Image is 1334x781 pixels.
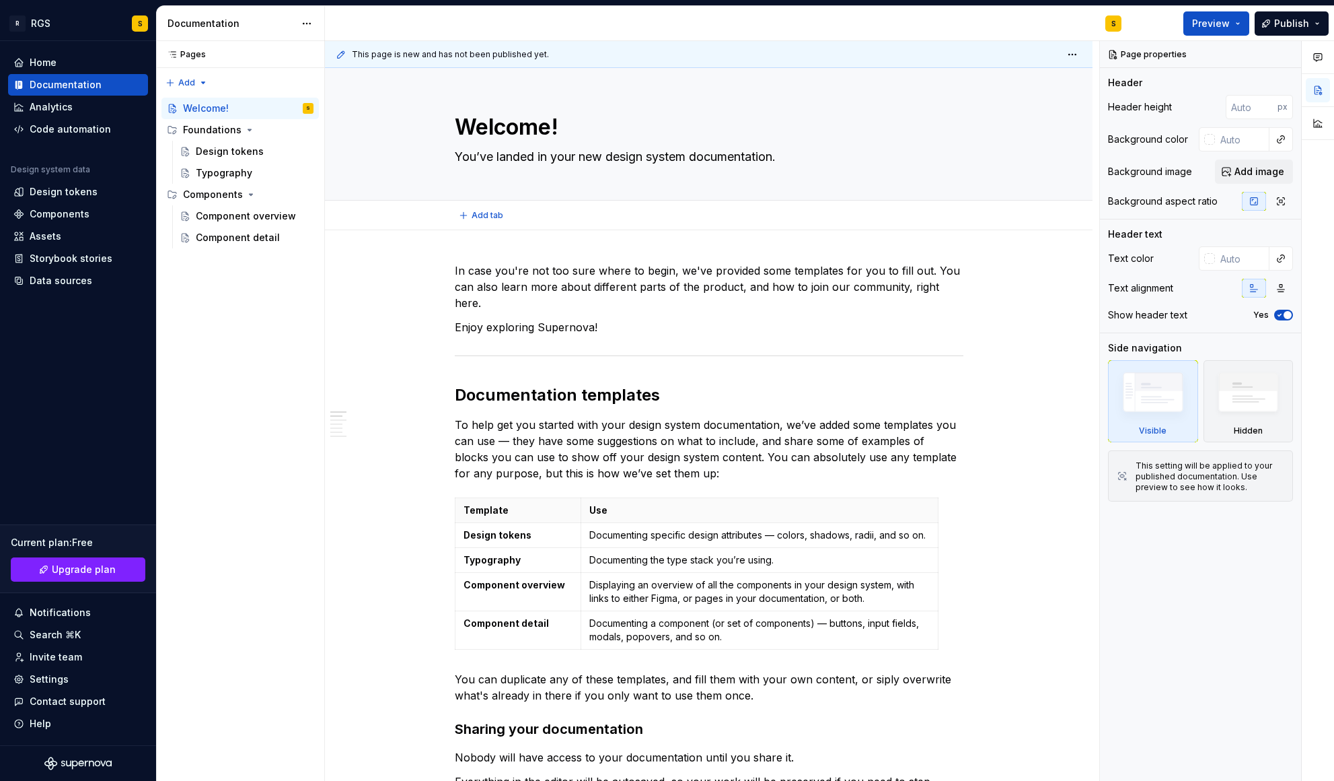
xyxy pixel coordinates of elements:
a: Settings [8,669,148,690]
div: Header text [1108,228,1162,241]
div: RGS [31,17,50,30]
a: Assets [8,226,148,247]
div: Pages [161,49,206,60]
div: Background color [1108,133,1188,146]
div: Analytics [30,100,73,114]
div: Text color [1108,252,1154,265]
p: px [1277,102,1288,112]
span: Preview [1192,17,1230,30]
div: S [138,18,143,29]
div: Design system data [11,164,90,175]
div: Current plan : Free [11,536,145,549]
div: Hidden [1203,360,1294,442]
a: Home [8,52,148,73]
div: Data sources [30,274,92,287]
div: Invite team [30,650,82,664]
div: Components [183,188,243,201]
div: Background aspect ratio [1108,195,1218,208]
input: Auto [1215,246,1269,271]
span: Add [178,77,195,88]
a: Storybook stories [8,248,148,269]
svg: Supernova Logo [44,757,112,770]
div: Typography [196,166,252,180]
input: Auto [1215,127,1269,151]
p: Template [464,504,572,517]
p: Displaying an overview of all the components in your design system, with links to either Figma, o... [589,578,930,605]
div: Documentation [168,17,295,30]
a: Components [8,203,148,225]
div: Component detail [196,231,280,244]
button: Search ⌘K [8,624,148,646]
a: Component overview [174,205,319,227]
p: Documenting the type stack you’re using. [589,553,930,567]
p: To help get you started with your design system documentation, we’ve added some templates you can... [455,417,963,481]
strong: Component overview [464,579,565,590]
div: Visible [1139,426,1166,436]
span: Add tab [472,210,503,221]
div: Text alignment [1108,281,1173,295]
div: Help [30,717,51,731]
strong: Component detail [464,617,549,629]
div: Search ⌘K [30,628,81,642]
div: Components [161,184,319,205]
div: S [306,102,310,115]
button: Help [8,713,148,735]
h2: Documentation templates [455,384,963,406]
input: Auto [1226,95,1277,119]
div: Show header text [1108,308,1187,322]
div: Foundations [183,123,242,137]
span: Upgrade plan [52,563,116,576]
label: Yes [1253,310,1269,320]
textarea: Welcome! [452,111,961,143]
a: Welcome!S [161,98,319,119]
div: Visible [1108,360,1198,442]
button: RRGSS [3,9,153,38]
p: Enjoy exploring Supernova! [455,319,963,335]
p: Documenting a component (or set of components) — buttons, input fields, modals, popovers, and so on. [589,617,930,644]
p: In case you're not too sure where to begin, we've provided some templates for you to fill out. Yo... [455,263,963,311]
div: Side navigation [1108,341,1182,355]
div: Documentation [30,78,102,92]
div: Foundations [161,119,319,141]
p: Nobody will have access to your documentation until you share it. [455,749,963,766]
div: Components [30,207,89,221]
a: Documentation [8,74,148,96]
div: Welcome! [183,102,229,115]
div: Component overview [196,209,296,223]
div: Storybook stories [30,252,112,265]
div: Design tokens [196,145,264,158]
div: S [1111,18,1116,29]
div: Assets [30,230,61,243]
div: Header height [1108,100,1172,114]
button: Add tab [455,206,509,225]
div: This setting will be applied to your published documentation. Use preview to see how it looks. [1136,461,1284,493]
button: Add image [1215,160,1293,184]
a: Upgrade plan [11,557,145,582]
div: Background image [1108,165,1192,178]
h3: Sharing your documentation [455,720,963,739]
div: Page tree [161,98,319,248]
span: This page is new and has not been published yet. [352,49,549,60]
button: Contact support [8,691,148,712]
strong: Typography [464,554,521,566]
a: Code automation [8,118,148,140]
p: You can duplicate any of these templates, and fill them with your own content, or siply overwrite... [455,671,963,704]
a: Component detail [174,227,319,248]
textarea: You’ve landed in your new design system documentation. [452,146,961,168]
p: Documenting specific design attributes — colors, shadows, radii, and so on. [589,529,930,542]
div: Code automation [30,123,111,136]
button: Preview [1183,11,1249,36]
p: Use [589,504,930,517]
strong: Design tokens [464,529,531,541]
a: Design tokens [8,181,148,203]
div: R [9,15,26,32]
button: Publish [1255,11,1329,36]
button: Notifications [8,602,148,623]
a: Invite team [8,646,148,668]
button: Add [161,73,212,92]
div: Hidden [1234,426,1263,436]
a: Analytics [8,96,148,118]
div: Design tokens [30,185,98,199]
a: Typography [174,162,319,184]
